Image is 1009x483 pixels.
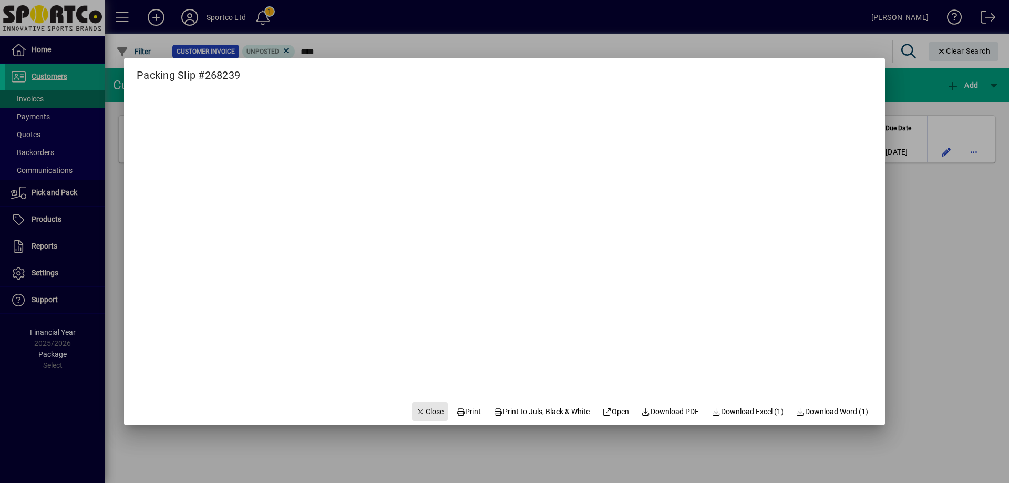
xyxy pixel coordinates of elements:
button: Download Excel (1) [707,402,788,421]
span: Print [456,406,481,417]
a: Download PDF [637,402,704,421]
span: Print to Juls, Black & White [494,406,590,417]
h2: Packing Slip #268239 [124,58,253,84]
span: Open [602,406,629,417]
span: Download Excel (1) [712,406,784,417]
button: Print to Juls, Black & White [490,402,594,421]
span: Download Word (1) [796,406,869,417]
a: Open [598,402,633,421]
span: Close [416,406,444,417]
button: Print [452,402,486,421]
button: Download Word (1) [792,402,873,421]
button: Close [412,402,448,421]
span: Download PDF [642,406,699,417]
